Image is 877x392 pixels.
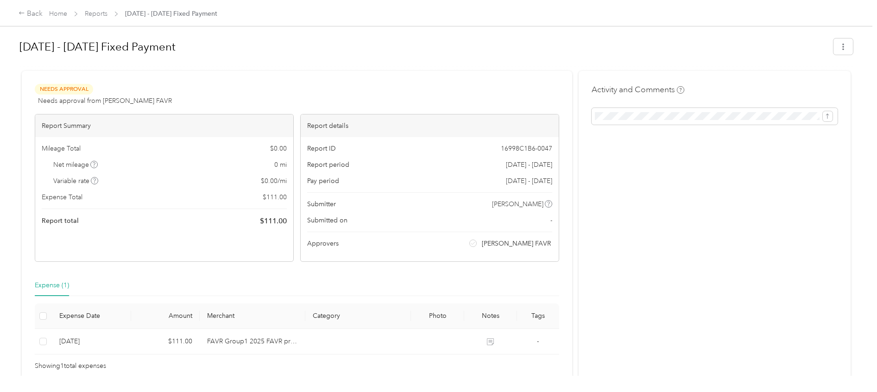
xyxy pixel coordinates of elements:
[307,160,349,170] span: Report period
[19,8,43,19] div: Back
[52,303,131,329] th: Expense Date
[307,199,336,209] span: Submitter
[131,303,200,329] th: Amount
[307,144,336,153] span: Report ID
[274,160,287,170] span: 0 mi
[49,10,67,18] a: Home
[464,303,517,329] th: Notes
[492,199,543,209] span: [PERSON_NAME]
[517,329,559,354] td: -
[42,144,81,153] span: Mileage Total
[307,215,347,225] span: Submitted on
[501,144,552,153] span: 16998C1B6-0047
[263,192,287,202] span: $ 111.00
[482,239,551,248] span: [PERSON_NAME] FAVR
[53,160,98,170] span: Net mileage
[411,303,464,329] th: Photo
[19,36,827,58] h1: Sep 16 - 30, 2025 Fixed Payment
[53,176,99,186] span: Variable rate
[42,192,82,202] span: Expense Total
[270,144,287,153] span: $ 0.00
[85,10,107,18] a: Reports
[35,280,69,291] div: Expense (1)
[307,176,339,186] span: Pay period
[307,239,339,248] span: Approvers
[200,329,305,354] td: FAVR Group1 2025 FAVR program
[260,215,287,227] span: $ 111.00
[524,312,552,320] div: Tags
[131,329,200,354] td: $111.00
[35,361,106,371] span: Showing 1 total expenses
[125,9,217,19] span: [DATE] - [DATE] Fixed Payment
[35,114,293,137] div: Report Summary
[35,84,93,95] span: Needs Approval
[261,176,287,186] span: $ 0.00 / mi
[517,303,559,329] th: Tags
[200,303,305,329] th: Merchant
[592,84,684,95] h4: Activity and Comments
[550,215,552,225] span: -
[42,216,79,226] span: Report total
[506,176,552,186] span: [DATE] - [DATE]
[52,329,131,354] td: 10-1-2025
[537,337,539,345] span: -
[38,96,172,106] span: Needs approval from [PERSON_NAME] FAVR
[825,340,877,392] iframe: Everlance-gr Chat Button Frame
[301,114,559,137] div: Report details
[305,303,411,329] th: Category
[506,160,552,170] span: [DATE] - [DATE]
